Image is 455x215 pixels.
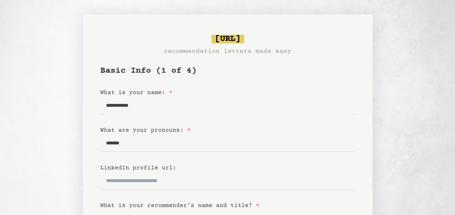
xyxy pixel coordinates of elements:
label: What is your recommender’s name and title? [100,202,260,209]
label: What is your name: [100,89,173,96]
label: What are your pronouns: [100,127,191,134]
label: LinkedIn profile url: [100,165,176,171]
span: [URL] [211,35,244,43]
h1: Basic Info (1 of 4) [100,65,355,77]
h3: recommendation letters made easy [164,46,291,56]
